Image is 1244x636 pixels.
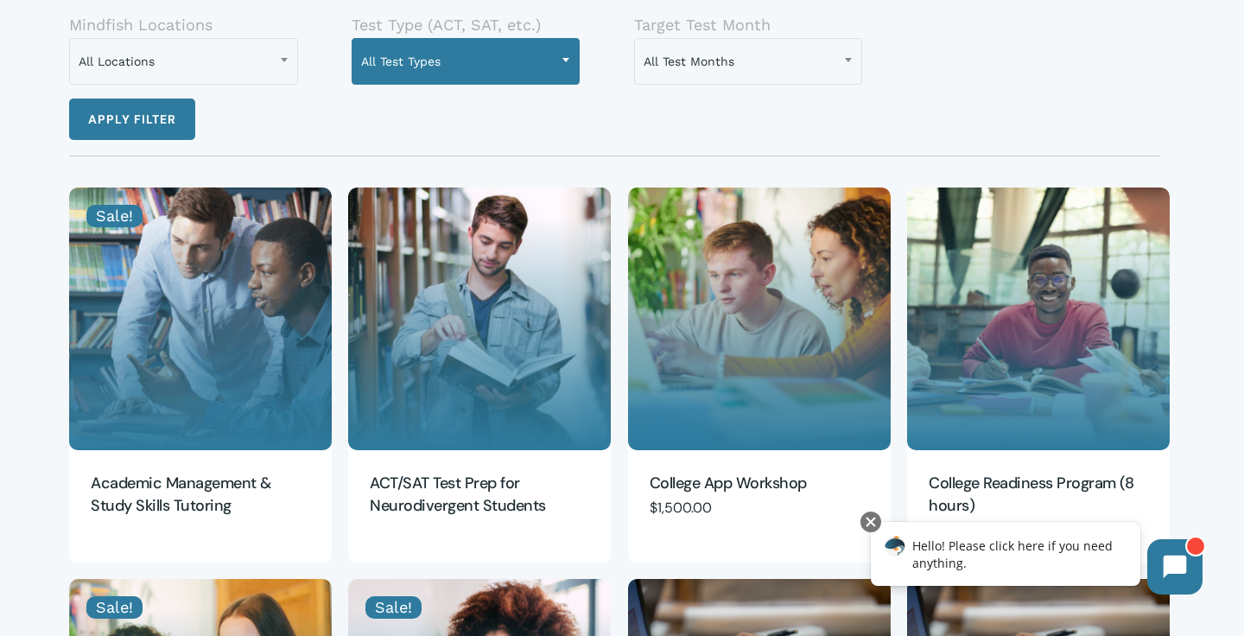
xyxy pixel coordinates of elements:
iframe: Chatbot [853,508,1220,612]
span: Sale! [86,205,143,227]
img: Teacher working with male teenage pupil at computer [69,188,332,450]
img: College Readiness [907,188,1170,450]
bdi: 1,500.00 [650,499,712,517]
span: All Test Months [634,38,863,85]
a: Academic Management & Study Skills Tutoring [69,188,332,450]
span: Sale! [365,596,422,619]
span: All Locations [69,38,298,85]
img: College Essay Bootcamp [628,188,891,450]
span: Sale! [86,596,143,619]
label: Mindfish Locations [69,16,213,34]
a: ACT/SAT Test Prep for Neurodivergent Students [348,188,611,450]
a: Academic Management & Study Skills Tutoring [91,472,310,518]
span: $ [650,499,657,517]
label: Target Test Month [634,16,771,34]
img: Neurodivergent [348,188,611,450]
span: All Test Months [635,43,862,79]
a: College Readiness Program (8 hours) [929,472,1148,518]
a: College App Workshop [650,472,869,496]
a: ACT/SAT Test Prep for Neurodivergent Students [370,472,589,518]
span: All Test Types [352,43,580,79]
a: College App Workshop [628,188,891,450]
label: Test Type (ACT, SAT, etc.) [352,16,541,34]
span: All Locations [70,43,297,79]
a: College Readiness Program (8 hours) [907,188,1170,450]
button: Apply filter [69,99,195,140]
span: All Test Types [352,38,581,85]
